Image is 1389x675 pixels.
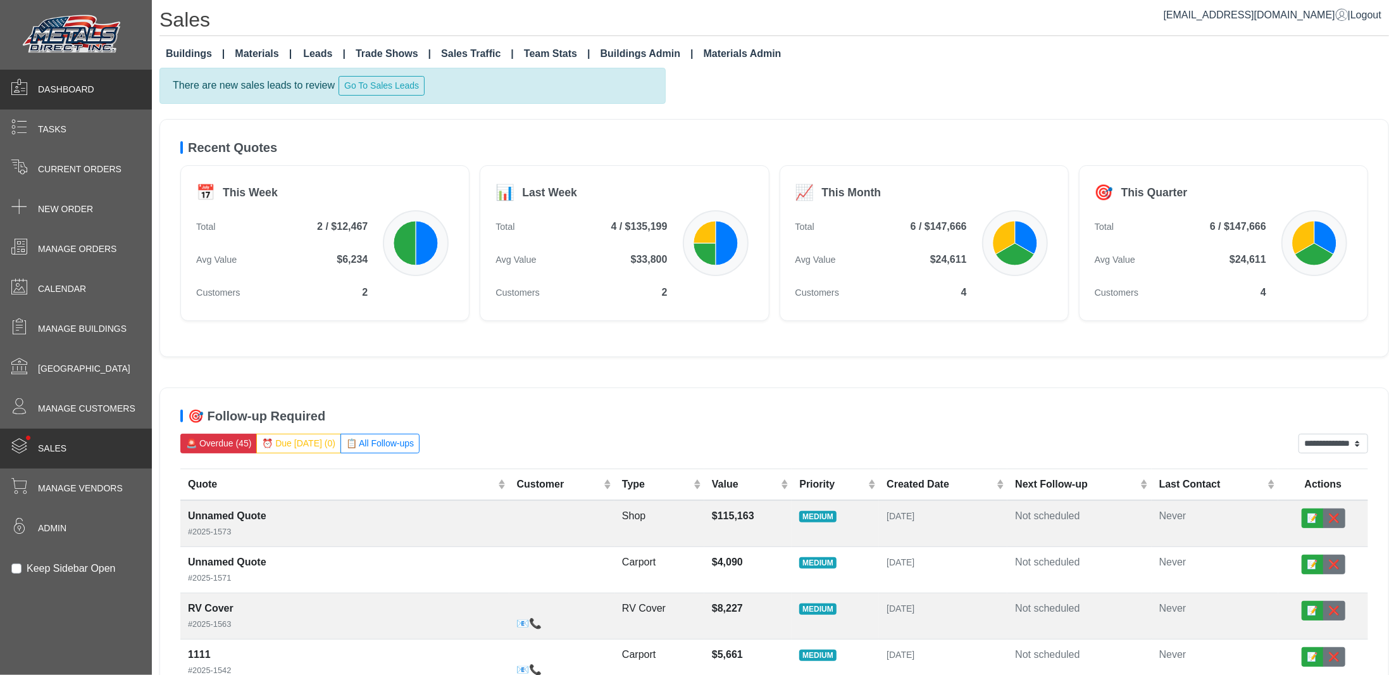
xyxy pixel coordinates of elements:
div: Priority [799,477,865,492]
span: Customers [196,286,240,300]
span: Customers [1095,286,1139,300]
span: Dashboard [38,83,94,96]
div: Last Week [522,184,577,201]
path: RV Cover: 1 quote [694,221,716,243]
a: Go To Sales Leads [335,80,425,91]
a: Buildings Admin [595,41,699,66]
path: RV Cover: 1 quote [394,221,416,265]
span: Avg Value [795,253,836,267]
td: Shop [614,500,704,547]
span: 6 / $147,666 [911,219,967,234]
small: #2025-1573 [188,527,231,536]
span: Current Orders [38,163,121,176]
span: $33,800 [631,252,668,267]
div: Last Contact [1159,477,1264,492]
a: 📞 [530,664,542,675]
button: 📝 [1302,555,1324,574]
path: Carport: 1 quote [416,221,438,265]
span: $24,611 [1230,252,1266,267]
div: | [1164,8,1381,23]
h5: 🎯 Follow-up Required [180,408,1368,424]
span: MEDIUM [799,650,836,661]
span: Customers [795,286,840,300]
button: Go To Sales Leads [339,76,425,96]
div: 📈 [795,181,814,204]
div: There are new sales leads to review [159,68,666,104]
span: $6,234 [337,252,368,267]
button: ❌ [1323,508,1345,528]
span: Manage Orders [38,243,116,256]
div: 🎯 [1095,181,1114,204]
div: This Month [822,184,881,201]
div: Value [712,477,778,492]
span: Manage Customers [38,402,135,415]
div: This Week [223,184,278,201]
label: Keep Sidebar Open [27,561,116,576]
span: Logout [1350,9,1381,20]
strong: $115,163 [712,510,754,521]
span: [EMAIL_ADDRESS][DOMAIN_NAME] [1164,9,1348,20]
span: MEDIUM [799,511,836,522]
small: #2025-1571 [188,573,231,583]
button: ❌ [1323,601,1345,621]
span: Sales [38,442,66,455]
button: 🚨 Overdue (45) [180,434,257,453]
span: MEDIUM [799,603,836,615]
button: 📝 [1302,647,1324,667]
div: Actions [1286,477,1361,492]
span: Tasks [38,123,66,136]
span: 6 / $147,666 [1210,219,1266,234]
strong: Unnamed Quote [188,510,266,521]
strong: RV Cover [188,603,234,614]
button: ⏰ Due [DATE] (0) [256,434,341,453]
span: • [12,417,44,458]
span: Total [1095,220,1114,234]
span: Not scheduled [1015,603,1080,614]
span: Never [1159,557,1187,567]
span: $24,611 [930,252,967,267]
span: [DATE] [887,557,914,567]
a: Materials Admin [699,41,787,66]
path: Shop: 2 quotes [716,221,738,265]
a: Leads [298,41,351,66]
small: #2025-1563 [188,619,231,629]
span: Avg Value [1095,253,1135,267]
path: RV Cover: 2 quotes [995,243,1034,265]
span: 2 [662,285,668,300]
a: Trade Shows [351,41,436,66]
strong: $4,090 [712,557,743,567]
a: Team Stats [519,41,595,66]
a: Buildings [161,41,230,66]
span: 2 / $12,467 [317,219,368,234]
div: This Quarter [1121,184,1188,201]
strong: $8,227 [712,603,743,614]
span: 4 / $135,199 [611,219,668,234]
path: Shop: 2 quotes [1314,221,1336,255]
div: Quote [188,477,495,492]
small: #2025-1542 [188,666,231,675]
span: Calendar [38,282,86,296]
path: Carport: 1 quote [694,243,716,265]
span: [DATE] [887,650,914,660]
span: MEDIUM [799,557,836,569]
div: Created Date [887,477,993,492]
td: RV Cover [614,593,704,640]
span: Not scheduled [1015,557,1080,567]
span: 2 [362,285,368,300]
button: ❌ [1323,647,1345,667]
span: Total [795,220,814,234]
span: Admin [38,522,66,535]
span: [GEOGRAPHIC_DATA] [38,362,130,375]
a: Sales Traffic [436,41,519,66]
strong: 1111 [188,649,211,660]
span: Manage Buildings [38,322,127,336]
span: Not scheduled [1015,649,1080,660]
span: [DATE] [887,511,914,521]
a: 📧 [517,664,530,675]
div: 📅 [196,181,215,204]
a: 📞 [530,618,542,629]
div: Next Follow-up [1015,477,1137,492]
h5: Recent Quotes [180,140,1368,155]
span: [DATE] [887,603,914,614]
h1: Sales [159,8,1389,36]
